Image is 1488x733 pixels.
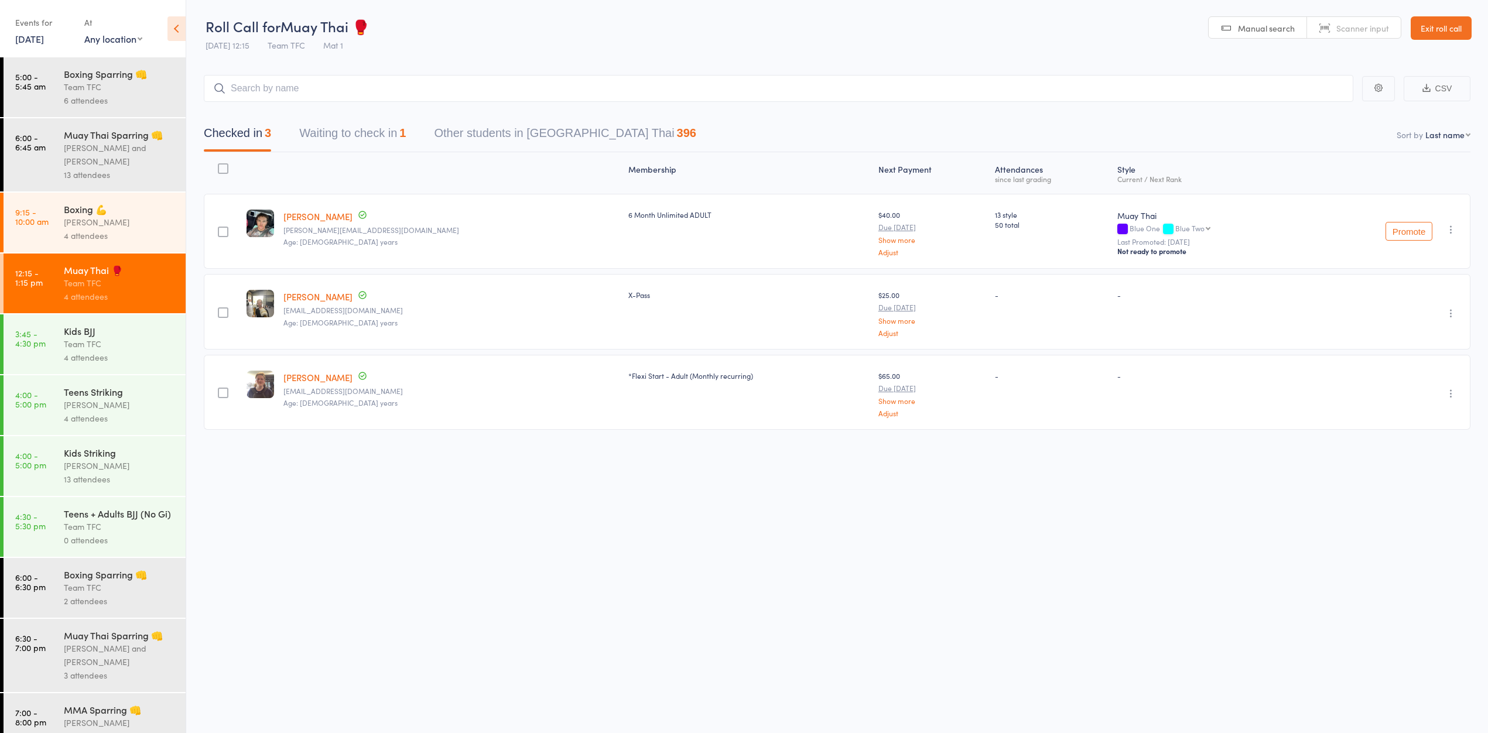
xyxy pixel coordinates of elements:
div: 2 attendees [64,594,176,608]
div: Kids Striking [64,446,176,459]
a: 3:45 -4:30 pmKids BJJTeam TFC4 attendees [4,314,186,374]
img: image1727834489.png [247,290,274,317]
time: 6:00 - 6:30 pm [15,573,46,591]
small: Due [DATE] [878,384,986,392]
a: 6:00 -6:30 pmBoxing Sparring 👊Team TFC2 attendees [4,558,186,618]
button: Promote [1386,222,1432,241]
span: Roll Call for [206,16,281,36]
div: Muay Thai Sparring 👊 [64,128,176,141]
button: Other students in [GEOGRAPHIC_DATA] Thai396 [434,121,696,152]
button: Checked in3 [204,121,271,152]
div: Team TFC [64,276,176,290]
span: [DATE] 12:15 [206,39,249,51]
small: jbyrnendis@gmail.com [283,306,619,314]
img: image1731963433.png [247,210,274,237]
div: Team TFC [64,80,176,94]
div: 13 attendees [64,472,176,486]
span: Team TFC [268,39,305,51]
a: Exit roll call [1411,16,1472,40]
div: [PERSON_NAME] [64,716,176,729]
div: Team TFC [64,337,176,351]
div: Muay Thai 🥊 [64,263,176,276]
div: [PERSON_NAME] and [PERSON_NAME] [64,141,176,168]
time: 4:00 - 5:00 pm [15,390,46,409]
a: 9:15 -10:00 amBoxing 💪[PERSON_NAME]4 attendees [4,193,186,252]
span: 13 style [995,210,1108,220]
div: Style [1113,157,1304,189]
div: Teens + Adults BJJ (No Gi) [64,507,176,520]
a: 6:30 -7:00 pmMuay Thai Sparring 👊[PERSON_NAME] and [PERSON_NAME]3 attendees [4,619,186,692]
div: [PERSON_NAME] and [PERSON_NAME] [64,642,176,669]
div: Team TFC [64,520,176,533]
div: Teens Striking [64,385,176,398]
a: Adjust [878,248,986,256]
a: 4:30 -5:30 pmTeens + Adults BJJ (No Gi)Team TFC0 attendees [4,497,186,557]
div: Boxing 💪 [64,203,176,215]
div: 6 attendees [64,94,176,107]
div: Kids BJJ [64,324,176,337]
div: Blue One [1117,224,1299,234]
small: Last Promoted: [DATE] [1117,238,1299,246]
div: Boxing Sparring 👊 [64,568,176,581]
div: Muay Thai Sparring 👊 [64,629,176,642]
div: Blue Two [1175,224,1205,232]
a: Show more [878,317,986,324]
div: 4 attendees [64,351,176,364]
small: Due [DATE] [878,303,986,311]
img: image1757981366.png [247,371,274,398]
span: 50 total [995,220,1108,230]
div: Not ready to promote [1117,246,1299,256]
time: 6:30 - 7:00 pm [15,633,46,652]
a: Adjust [878,409,986,417]
div: - [1117,371,1299,381]
time: 12:15 - 1:15 pm [15,268,43,287]
span: Manual search [1238,22,1295,34]
div: [PERSON_NAME] [64,459,176,472]
div: Current / Next Rank [1117,175,1299,183]
div: $40.00 [878,210,986,256]
a: Show more [878,397,986,405]
div: Events for [15,13,73,32]
time: 6:00 - 6:45 am [15,133,46,152]
div: 4 attendees [64,229,176,242]
div: Team TFC [64,581,176,594]
span: Muay Thai 🥊 [281,16,370,36]
div: Boxing Sparring 👊 [64,67,176,80]
div: - [995,290,1108,300]
small: z.andrews@hotmail.com.au [283,226,619,234]
input: Search by name [204,75,1353,102]
div: - [1117,290,1299,300]
time: 4:00 - 5:00 pm [15,451,46,470]
div: [PERSON_NAME] [64,398,176,412]
div: 3 attendees [64,669,176,682]
div: 6 Month Unlimited ADULT [628,210,869,220]
span: Mat 1 [323,39,343,51]
a: 4:00 -5:00 pmTeens Striking[PERSON_NAME]4 attendees [4,375,186,435]
div: Next Payment [874,157,990,189]
span: Age: [DEMOGRAPHIC_DATA] years [283,317,398,327]
div: X-Pass [628,290,869,300]
div: - [995,371,1108,381]
small: Sanche01hindle@gmail.com [283,387,619,395]
time: 7:00 - 8:00 pm [15,708,46,727]
a: [PERSON_NAME] [283,371,353,383]
a: 4:00 -5:00 pmKids Striking[PERSON_NAME]13 attendees [4,436,186,496]
span: Age: [DEMOGRAPHIC_DATA] years [283,398,398,407]
a: Show more [878,236,986,244]
div: Any location [84,32,142,45]
a: 6:00 -6:45 amMuay Thai Sparring 👊[PERSON_NAME] and [PERSON_NAME]13 attendees [4,118,186,191]
small: Due [DATE] [878,223,986,231]
div: since last grading [995,175,1108,183]
div: $25.00 [878,290,986,336]
a: 12:15 -1:15 pmMuay Thai 🥊Team TFC4 attendees [4,254,186,313]
time: 3:45 - 4:30 pm [15,329,46,348]
div: Membership [624,157,874,189]
div: At [84,13,142,32]
div: 1 [399,126,406,139]
span: Scanner input [1336,22,1389,34]
time: 4:30 - 5:30 pm [15,512,46,530]
button: Waiting to check in1 [299,121,406,152]
div: Atten­dances [990,157,1113,189]
div: Last name [1425,129,1465,141]
label: Sort by [1397,129,1423,141]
